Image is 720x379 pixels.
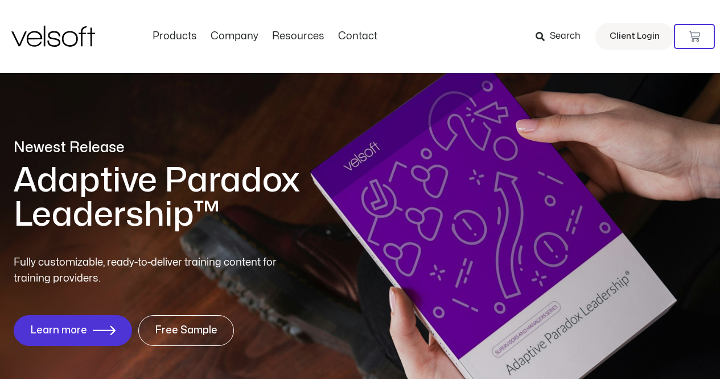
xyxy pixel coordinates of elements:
a: Free Sample [138,315,234,346]
img: Velsoft Training Materials [11,26,95,47]
span: Search [550,29,581,44]
h1: Adaptive Paradox Leadership™ [14,164,429,232]
a: ResourcesMenu Toggle [265,30,331,43]
span: Client Login [610,29,660,44]
nav: Menu [146,30,384,43]
p: Fully customizable, ready-to-deliver training content for training providers. [14,255,297,287]
p: Newest Release [14,138,429,158]
a: Client Login [595,23,674,50]
span: Free Sample [155,325,217,336]
a: ContactMenu Toggle [331,30,384,43]
a: Learn more [14,315,132,346]
span: Learn more [30,325,87,336]
a: Search [536,27,589,46]
a: ProductsMenu Toggle [146,30,204,43]
a: CompanyMenu Toggle [204,30,265,43]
